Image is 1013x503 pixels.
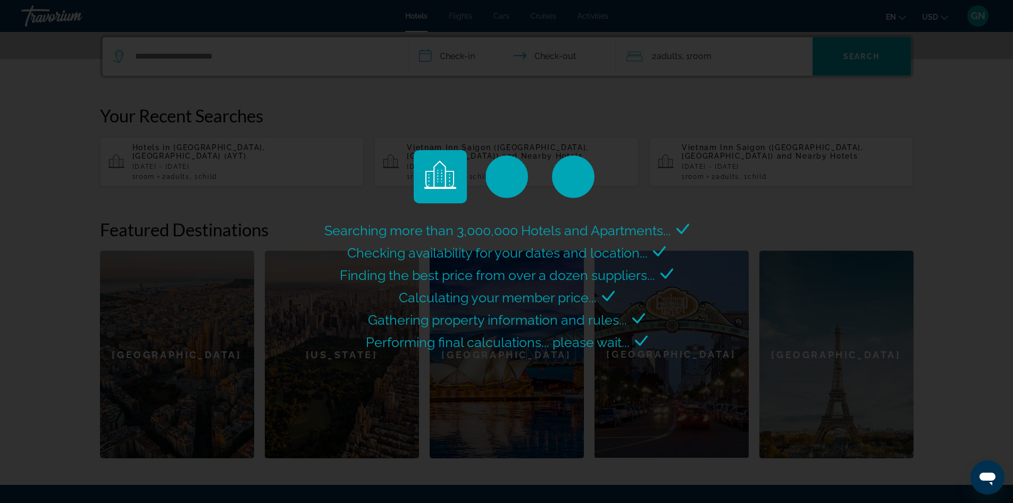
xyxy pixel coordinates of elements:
[970,460,1004,494] iframe: Кнопка запуска окна обмена сообщениями
[399,290,597,306] span: Calculating your member price...
[347,245,648,261] span: Checking availability for your dates and location...
[368,312,627,328] span: Gathering property information and rules...
[366,334,630,350] span: Performing final calculations... please wait...
[340,267,655,283] span: Finding the best price from over a dozen suppliers...
[324,222,671,238] span: Searching more than 3,000,000 Hotels and Apartments...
